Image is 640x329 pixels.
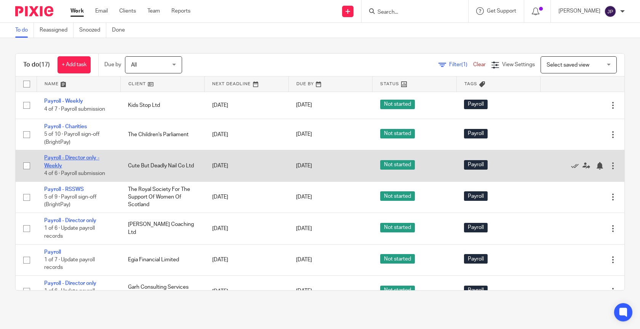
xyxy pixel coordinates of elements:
[296,103,312,108] span: [DATE]
[296,163,312,168] span: [DATE]
[464,223,488,232] span: Payroll
[44,250,61,255] a: Payroll
[15,6,53,16] img: Pixie
[44,257,95,270] span: 1 of 7 · Update payroll records
[205,181,288,213] td: [DATE]
[380,191,415,201] span: Not started
[44,194,96,208] span: 5 of 9 · Payroll sign-off (BrightPay)
[380,129,415,138] span: Not started
[131,62,137,68] span: All
[44,226,95,239] span: 1 of 6 · Update payroll records
[473,62,486,67] a: Clear
[205,92,288,119] td: [DATE]
[205,213,288,244] td: [DATE]
[461,62,467,67] span: (1)
[79,23,106,38] a: Snoozed
[464,129,488,138] span: Payroll
[44,171,105,176] span: 4 of 6 · Payroll submission
[558,7,600,15] p: [PERSON_NAME]
[44,99,83,104] a: Payroll - Weekly
[120,276,204,307] td: Garh Consulting Services Ltd
[449,62,473,67] span: Filter
[377,9,445,16] input: Search
[296,132,312,137] span: [DATE]
[15,23,34,38] a: To do
[120,181,204,213] td: The Royal Society For The Support Of Women Of Scotland
[120,244,204,275] td: Egia Financial Limited
[44,155,99,168] a: Payroll - Director only - Weekly
[120,119,204,150] td: The Children's Parliament
[464,191,488,201] span: Payroll
[120,213,204,244] td: [PERSON_NAME] Coaching Ltd
[44,218,96,223] a: Payroll - Director only
[119,7,136,15] a: Clients
[604,5,616,17] img: svg%3E
[44,132,99,145] span: 5 of 10 · Payroll sign-off (BrightPay)
[571,162,582,170] a: Mark as done
[44,281,96,286] a: Payroll - Director only
[44,124,87,129] a: Payroll - Charities
[380,100,415,109] span: Not started
[120,150,204,181] td: Cute But Deadly Nail Co Ltd
[547,62,589,68] span: Select saved view
[44,106,105,112] span: 4 of 7 · Payroll submission
[464,100,488,109] span: Payroll
[23,61,50,69] h1: To do
[58,56,91,73] a: + Add task
[464,160,488,170] span: Payroll
[171,7,190,15] a: Reports
[205,276,288,307] td: [DATE]
[205,150,288,181] td: [DATE]
[44,187,84,192] a: Payroll - RSSWS
[95,7,108,15] a: Email
[44,289,95,302] span: 1 of 6 · Update payroll records
[464,82,477,86] span: Tags
[120,92,204,119] td: Kids Stop Ltd
[205,244,288,275] td: [DATE]
[464,254,488,264] span: Payroll
[104,61,121,68] p: Due by
[502,62,535,67] span: View Settings
[296,257,312,262] span: [DATE]
[380,160,415,170] span: Not started
[205,119,288,150] td: [DATE]
[296,226,312,231] span: [DATE]
[296,289,312,294] span: [DATE]
[39,62,50,68] span: (17)
[70,7,84,15] a: Work
[464,286,488,295] span: Payroll
[112,23,131,38] a: Done
[40,23,74,38] a: Reassigned
[380,223,415,232] span: Not started
[380,286,415,295] span: Not started
[296,194,312,200] span: [DATE]
[147,7,160,15] a: Team
[380,254,415,264] span: Not started
[487,8,516,14] span: Get Support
